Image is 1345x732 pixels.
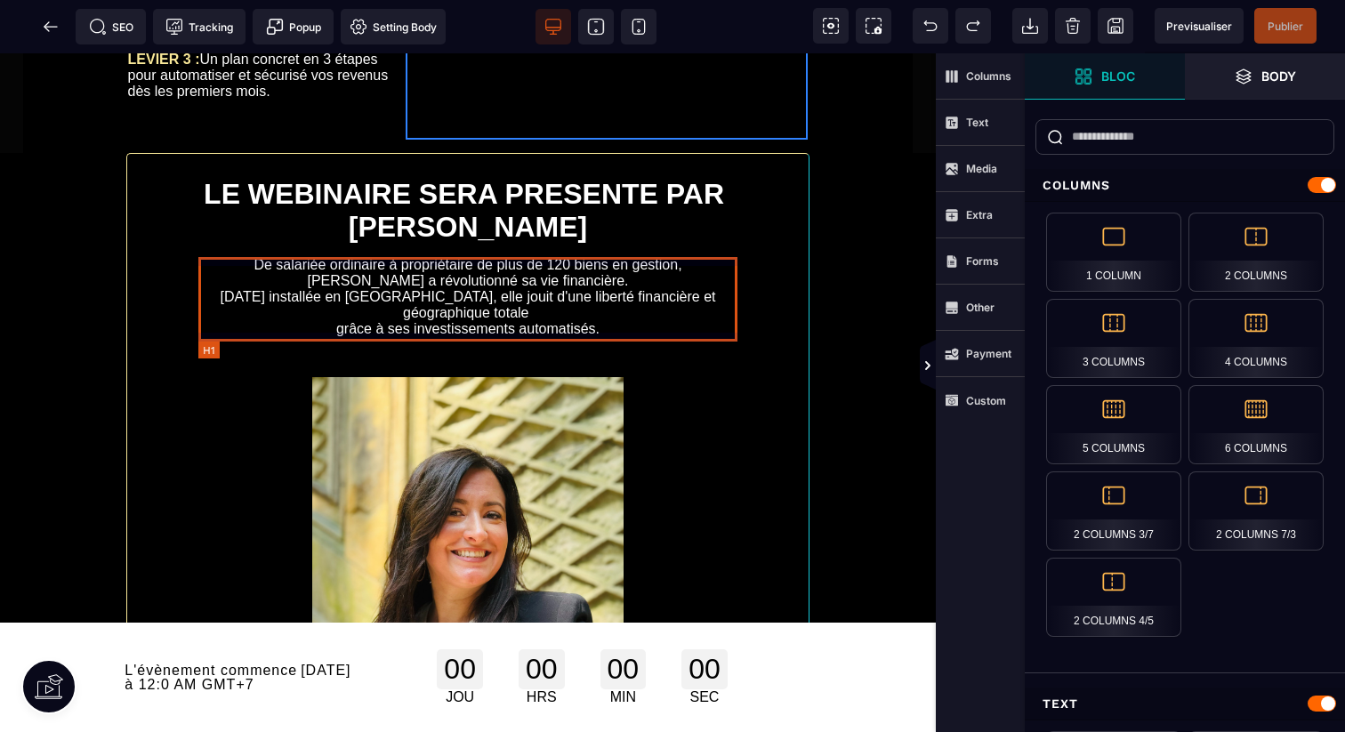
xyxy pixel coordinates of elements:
span: View components [813,8,849,44]
div: 2 Columns 4/5 [1046,558,1181,637]
div: 00 [600,596,647,636]
div: 2 Columns [1188,213,1324,292]
strong: Body [1261,69,1296,83]
div: 2 Columns 3/7 [1046,471,1181,551]
div: MIN [600,636,647,652]
span: Open Layer Manager [1185,53,1345,100]
div: SEC [681,636,728,652]
span: Screenshot [856,8,891,44]
div: 4 Columns [1188,299,1324,378]
div: 00 [681,596,728,636]
strong: Text [966,116,988,129]
div: 5 Columns [1046,385,1181,464]
div: 6 Columns [1188,385,1324,464]
div: 1 Column [1046,213,1181,292]
strong: Forms [966,254,999,268]
strong: Media [966,162,997,175]
div: 2 Columns 7/3 [1188,471,1324,551]
h1: LE WEBINAIRE SERA PRESENTE PAR [PERSON_NAME] [198,116,737,199]
div: 00 [437,596,483,636]
strong: Columns [966,69,1011,83]
span: [DATE] à 12:0 AM GMT+7 [125,609,350,639]
div: Columns [1025,169,1345,202]
span: L'évènement commence [125,609,297,624]
div: Text [1025,688,1345,720]
span: Setting Body [350,18,437,36]
span: Popup [266,18,321,36]
strong: Other [966,301,995,314]
strong: Bloc [1101,69,1135,83]
div: 3 Columns [1046,299,1181,378]
span: Preview [1155,8,1244,44]
span: Tracking [165,18,233,36]
span: Open Blocks [1025,53,1185,100]
strong: Extra [966,208,993,221]
div: HRS [519,636,565,652]
span: Publier [1268,20,1303,33]
strong: Payment [966,347,1011,360]
span: SEO [89,18,133,36]
text: De salariée ordinaire à propriétaire de plus de 120 biens en gestion, [PERSON_NAME] a révolutionn... [198,199,737,288]
div: 00 [519,596,565,636]
strong: Custom [966,394,1006,407]
div: JOU [437,636,483,652]
span: Previsualiser [1166,20,1232,33]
